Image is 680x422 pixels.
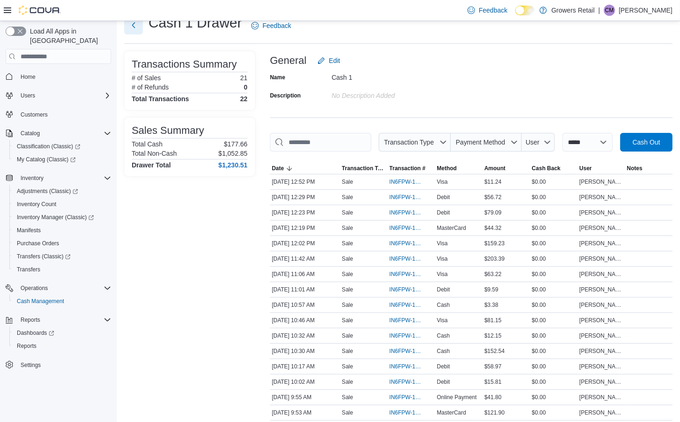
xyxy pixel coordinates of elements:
button: Users [2,89,115,102]
span: Classification (Classic) [13,141,111,152]
span: [PERSON_NAME] [580,332,623,339]
div: [DATE] 9:55 AM [270,392,340,403]
span: Transaction Type [384,138,434,146]
div: $0.00 [530,176,578,187]
span: $58.97 [484,363,502,370]
span: User [526,138,540,146]
span: [PERSON_NAME] [580,378,623,386]
span: $15.81 [484,378,502,386]
span: Adjustments (Classic) [17,187,78,195]
span: Inventory Manager (Classic) [17,214,94,221]
span: Inventory [17,173,111,184]
a: Inventory Manager (Classic) [9,211,115,224]
a: Dashboards [9,326,115,339]
div: [DATE] 10:46 AM [270,315,340,326]
p: Sale [342,194,353,201]
span: $159.23 [484,240,504,247]
span: Debit [437,194,450,201]
span: Cash Back [532,165,560,172]
span: CM [605,5,614,16]
a: Settings [17,360,44,371]
button: Cash Out [620,133,673,152]
button: IN6FPW-1995426 [390,407,433,418]
span: Settings [17,359,111,371]
div: No Description added [332,88,457,99]
div: [DATE] 12:29 PM [270,192,340,203]
p: Sale [342,209,353,216]
span: Users [21,92,35,99]
span: Users [17,90,111,101]
a: Adjustments (Classic) [9,185,115,198]
div: [DATE] 11:01 AM [270,284,340,295]
button: IN6FPW-1995433 [390,376,433,387]
p: $177.66 [224,140,248,148]
span: Cash Management [17,297,64,305]
span: Classification (Classic) [17,143,80,150]
span: IN6FPW-1995450 [390,332,424,339]
span: Inventory Count [17,201,57,208]
button: Inventory [17,173,47,184]
p: $1,052.85 [219,150,248,157]
button: Edit [314,51,344,70]
span: Transfers (Classic) [17,253,71,260]
span: Feedback [262,21,291,30]
span: Dashboards [13,327,111,339]
span: [PERSON_NAME] [580,240,623,247]
button: IN6FPW-1995557 [390,207,433,218]
div: [DATE] 12:19 PM [270,222,340,234]
span: [PERSON_NAME] [580,270,623,278]
span: Visa [437,255,447,263]
h4: 22 [240,95,248,103]
div: $0.00 [530,253,578,264]
a: My Catalog (Classic) [13,154,79,165]
a: Transfers [13,264,44,275]
span: Visa [437,317,447,324]
div: $0.00 [530,299,578,311]
span: Purchase Orders [17,240,59,247]
button: IN6FPW-1995553 [390,222,433,234]
button: Amount [482,163,530,174]
button: Catalog [2,127,115,140]
span: IN6FPW-1995429 [390,394,424,401]
a: Feedback [464,1,511,20]
span: Cash Management [13,296,111,307]
a: Dashboards [13,327,58,339]
div: [DATE] 11:06 AM [270,269,340,280]
span: $44.32 [484,224,502,232]
div: $0.00 [530,238,578,249]
span: IN6FPW-1995459 [390,317,424,324]
button: Purchase Orders [9,237,115,250]
div: $0.00 [530,376,578,387]
p: Sale [342,255,353,263]
div: $0.00 [530,407,578,418]
span: Adjustments (Classic) [13,186,111,197]
span: Purchase Orders [13,238,111,249]
div: [DATE] 12:23 PM [270,207,340,218]
div: $0.00 [530,192,578,203]
span: Reports [17,314,111,325]
button: Operations [17,283,52,294]
span: Cash [437,347,450,355]
span: Catalog [21,130,40,137]
button: User [578,163,625,174]
span: IN6FPW-1995474 [390,286,424,293]
h4: $1,230.51 [219,161,248,169]
a: Classification (Classic) [9,140,115,153]
button: IN6FPW-1995459 [390,315,433,326]
span: Visa [437,240,447,247]
div: [DATE] 10:57 AM [270,299,340,311]
span: Customers [21,111,48,118]
span: IN6FPW-1995446 [390,347,424,355]
span: Edit [329,56,340,65]
a: Reports [13,340,40,352]
span: Reports [17,342,36,350]
span: [PERSON_NAME] [580,394,623,401]
button: Cash Back [530,163,578,174]
button: Catalog [17,128,43,139]
span: IN6FPW-1995433 [390,378,424,386]
div: $0.00 [530,222,578,234]
span: Debit [437,378,450,386]
span: IN6FPW-1995531 [390,240,424,247]
h6: Total Cash [132,140,163,148]
span: Visa [437,178,447,186]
